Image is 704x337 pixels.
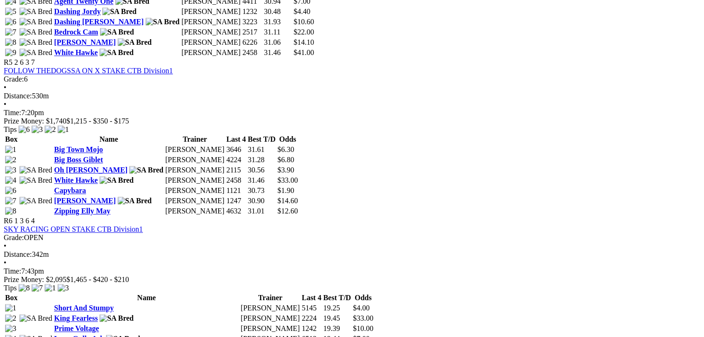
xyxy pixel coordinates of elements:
[248,186,276,195] td: 30.73
[4,109,21,117] span: Time:
[20,7,53,16] img: SA Bred
[54,156,103,164] a: Big Boss Giblet
[165,155,225,165] td: [PERSON_NAME]
[263,17,292,27] td: 31.93
[352,293,374,303] th: Odds
[301,324,322,333] td: 1242
[54,186,86,194] a: Capybara
[323,293,352,303] th: Best T/D
[263,38,292,47] td: 31.06
[54,176,98,184] a: White Hawke
[294,48,314,56] span: $41.00
[181,38,241,47] td: [PERSON_NAME]
[301,293,322,303] th: Last 4
[100,28,134,36] img: SA Bred
[5,38,16,47] img: 8
[4,83,7,91] span: •
[5,156,16,164] img: 2
[58,125,69,134] img: 1
[165,145,225,154] td: [PERSON_NAME]
[242,17,262,27] td: 3223
[165,176,225,185] td: [PERSON_NAME]
[4,284,17,292] span: Tips
[248,165,276,175] td: 30.56
[4,109,700,117] div: 7:20pm
[242,38,262,47] td: 6226
[4,225,143,233] a: SKY RACING OPEN STAKE CTB Division1
[100,176,134,185] img: SA Bred
[54,135,164,144] th: Name
[277,207,298,215] span: $12.60
[146,18,180,26] img: SA Bred
[4,75,700,83] div: 6
[54,314,98,322] a: King Fearless
[54,304,114,312] a: Short And Stumpy
[5,324,16,333] img: 3
[181,28,241,37] td: [PERSON_NAME]
[54,38,115,46] a: [PERSON_NAME]
[45,125,56,134] img: 2
[277,176,298,184] span: $33.00
[20,28,53,36] img: SA Bred
[165,206,225,216] td: [PERSON_NAME]
[4,267,700,275] div: 7:43pm
[4,217,13,225] span: R6
[4,275,700,284] div: Prize Money: $2,095
[277,186,294,194] span: $1.90
[294,28,314,36] span: $22.00
[165,135,225,144] th: Trainer
[294,38,314,46] span: $14.10
[294,7,310,15] span: $4.40
[4,259,7,267] span: •
[4,125,17,133] span: Tips
[242,28,262,37] td: 2517
[248,155,276,165] td: 31.28
[19,284,30,292] img: 8
[323,324,352,333] td: 19.39
[226,165,246,175] td: 2115
[353,324,373,332] span: $10.00
[5,314,16,323] img: 2
[54,145,103,153] a: Big Town Mojo
[5,197,16,205] img: 7
[248,145,276,154] td: 31.61
[226,196,246,206] td: 1247
[54,48,98,56] a: White Hawke
[181,7,241,16] td: [PERSON_NAME]
[20,18,53,26] img: SA Bred
[4,100,7,108] span: •
[5,18,16,26] img: 6
[4,250,700,259] div: 342m
[240,293,300,303] th: Trainer
[20,38,53,47] img: SA Bred
[226,145,246,154] td: 3646
[4,92,32,100] span: Distance:
[54,166,127,174] a: Oh [PERSON_NAME]
[165,196,225,206] td: [PERSON_NAME]
[226,176,246,185] td: 2458
[4,67,173,75] a: FOLLOW THEDOGSSA ON X STAKE CTB Division1
[5,166,16,174] img: 3
[301,303,322,313] td: 5145
[4,234,700,242] div: OPEN
[14,58,35,66] span: 2 6 3 7
[102,7,136,16] img: SA Bred
[277,135,298,144] th: Odds
[5,176,16,185] img: 4
[4,117,700,125] div: Prize Money: $1,740
[14,217,35,225] span: 1 3 6 4
[100,314,134,323] img: SA Bred
[20,176,53,185] img: SA Bred
[240,303,300,313] td: [PERSON_NAME]
[277,145,294,153] span: $6.30
[5,28,16,36] img: 7
[226,186,246,195] td: 1121
[5,304,16,312] img: 1
[226,155,246,165] td: 4224
[4,75,24,83] span: Grade:
[5,207,16,215] img: 8
[54,207,110,215] a: Zipping Elly May
[277,197,298,205] span: $14.60
[4,242,7,250] span: •
[277,156,294,164] span: $6.80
